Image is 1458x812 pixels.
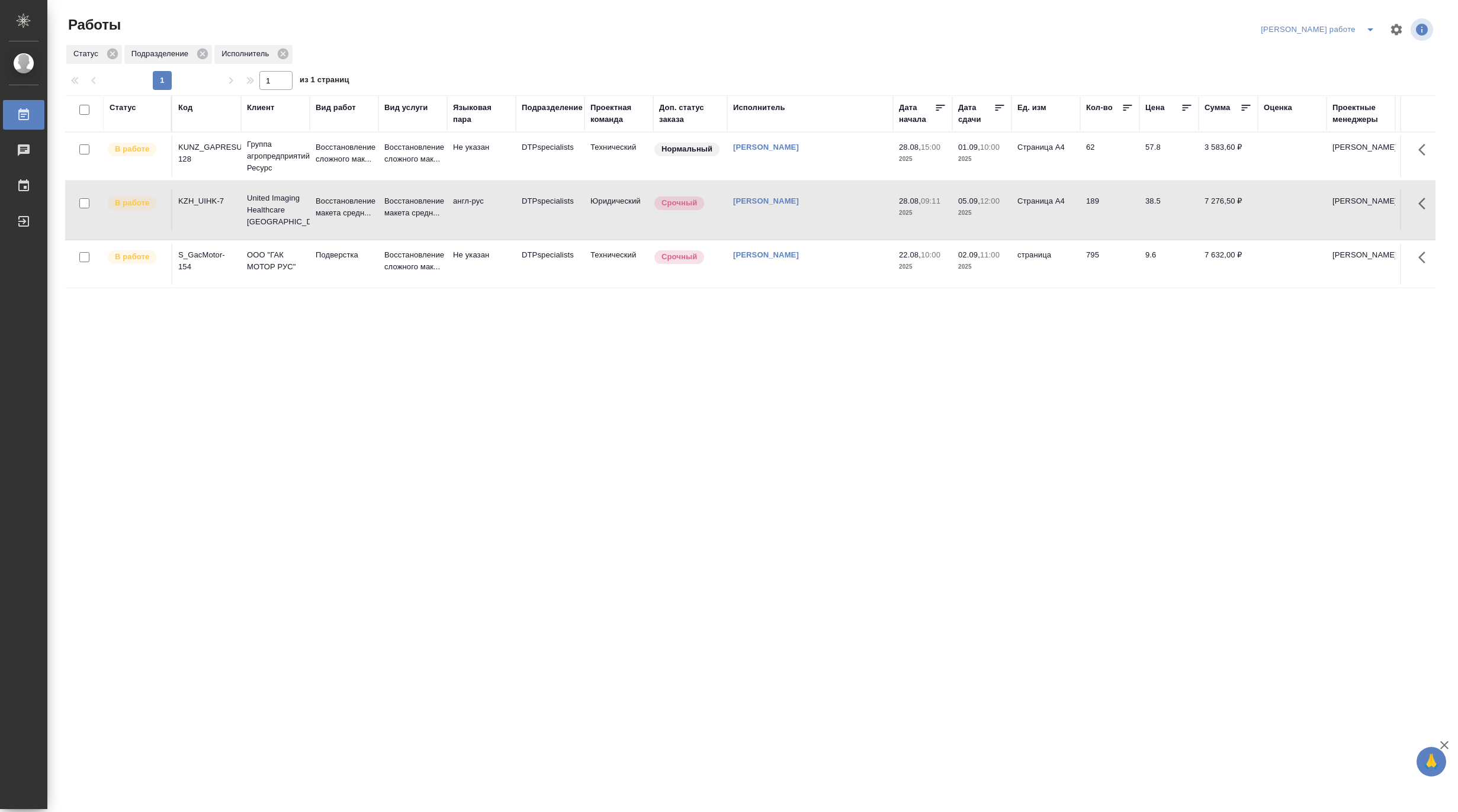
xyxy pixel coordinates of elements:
[107,249,165,265] div: Исполнитель выполняет работу
[958,153,1006,165] p: 2025
[1086,102,1113,114] div: Кол-во
[453,102,510,125] div: Языковая пара
[899,143,921,152] p: 28.08,
[921,250,940,259] p: 10:00
[73,48,102,60] p: Статус
[1411,189,1440,218] button: Здесь прячутся важные кнопки
[516,136,585,177] td: DTPspecialists
[247,102,274,114] div: Клиент
[921,143,940,152] p: 15:00
[1264,102,1292,114] div: Оценка
[1139,136,1199,177] td: 57.8
[980,250,1000,259] p: 11:00
[980,143,1000,152] p: 10:00
[980,196,1000,205] p: 12:00
[1327,136,1395,177] td: [PERSON_NAME]
[247,192,304,228] p: United Imaging Healthcare [GEOGRAPHIC_DATA]
[247,249,304,273] p: ООО "ГАК МОТОР РУС"
[1139,243,1199,285] td: 9.6
[585,189,653,231] td: Юридический
[733,196,799,205] a: [PERSON_NAME]
[1411,136,1440,164] button: Здесь прячутся важные кнопки
[124,45,212,64] div: Подразделение
[107,141,165,157] div: Исполнитель выполняет работу
[1327,189,1395,231] td: [PERSON_NAME]
[65,15,121,34] span: Работы
[921,196,940,205] p: 09:11
[590,102,647,125] div: Проектная команда
[247,138,304,174] p: Группа агропредприятий Ресурс
[516,189,585,231] td: DTPspecialists
[107,195,165,211] div: Исполнитель выполняет работу
[110,102,136,114] div: Статус
[115,251,149,263] p: В работе
[178,102,192,114] div: Код
[178,141,235,165] div: KUNZ_GAPRESURS-128
[1145,102,1165,114] div: Цена
[899,207,946,219] p: 2025
[1411,18,1435,41] span: Посмотреть информацию
[1258,20,1382,39] div: split button
[958,143,980,152] p: 01.09,
[1327,243,1395,285] td: [PERSON_NAME]
[316,249,372,261] p: Подверстка
[447,136,516,177] td: Не указан
[1382,15,1411,44] span: Настроить таблицу
[661,143,712,155] p: Нормальный
[384,195,441,219] p: Восстановление макета средн...
[1411,243,1440,272] button: Здесь прячутся важные кнопки
[1199,136,1258,177] td: 3 583,60 ₽
[115,197,149,209] p: В работе
[899,250,921,259] p: 22.08,
[661,197,697,209] p: Срочный
[899,261,946,273] p: 2025
[899,196,921,205] p: 28.08,
[447,243,516,285] td: Не указан
[1011,243,1080,285] td: страница
[1017,102,1046,114] div: Ед. изм
[733,250,799,259] a: [PERSON_NAME]
[316,195,372,219] p: Восстановление макета средн...
[1199,243,1258,285] td: 7 632,00 ₽
[316,102,356,114] div: Вид работ
[1080,243,1139,285] td: 795
[958,261,1006,273] p: 2025
[585,136,653,177] td: Технический
[384,141,441,165] p: Восстановление сложного мак...
[1139,189,1199,231] td: 38.5
[958,207,1006,219] p: 2025
[958,196,980,205] p: 05.09,
[1011,136,1080,177] td: Страница А4
[131,48,192,60] p: Подразделение
[1199,189,1258,231] td: 7 276,50 ₽
[178,195,235,207] div: KZH_UIHK-7
[899,102,934,125] div: Дата начала
[316,141,372,165] p: Восстановление сложного мак...
[516,243,585,285] td: DTPspecialists
[115,143,149,155] p: В работе
[1421,749,1441,774] span: 🙏
[733,102,785,114] div: Исполнитель
[1080,136,1139,177] td: 62
[661,251,697,263] p: Срочный
[214,45,293,64] div: Исполнитель
[66,45,122,64] div: Статус
[733,143,799,152] a: [PERSON_NAME]
[1417,747,1446,776] button: 🙏
[178,249,235,273] div: S_GacMotor-154
[899,153,946,165] p: 2025
[1205,102,1230,114] div: Сумма
[585,243,653,285] td: Технический
[384,102,428,114] div: Вид услуги
[1332,102,1389,125] div: Проектные менеджеры
[384,249,441,273] p: Восстановление сложного мак...
[1011,189,1080,231] td: Страница А4
[221,48,273,60] p: Исполнитель
[522,102,583,114] div: Подразделение
[659,102,721,125] div: Доп. статус заказа
[958,102,994,125] div: Дата сдачи
[1080,189,1139,231] td: 189
[447,189,516,231] td: англ-рус
[958,250,980,259] p: 02.09,
[300,73,349,90] span: из 1 страниц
